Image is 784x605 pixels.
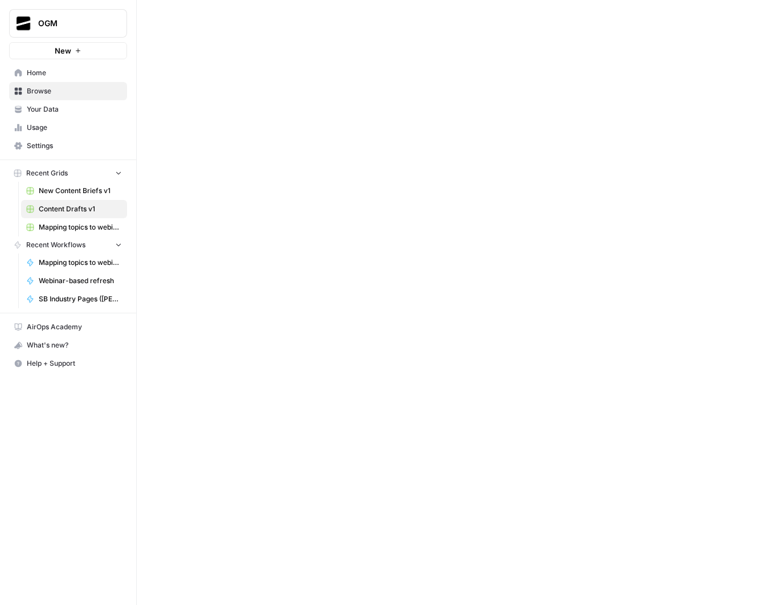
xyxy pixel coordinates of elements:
[39,294,122,304] span: SB Industry Pages ([PERSON_NAME] v3)
[9,318,127,336] a: AirOps Academy
[27,104,122,115] span: Your Data
[10,337,126,354] div: What's new?
[21,218,127,236] a: Mapping topics to webinars, case studies, and products
[27,358,122,369] span: Help + Support
[27,122,122,133] span: Usage
[39,222,122,232] span: Mapping topics to webinars, case studies, and products
[9,64,127,82] a: Home
[9,336,127,354] button: What's new?
[21,182,127,200] a: New Content Briefs v1
[39,257,122,268] span: Mapping topics to webinars, case studies, and products
[13,13,34,34] img: OGM Logo
[38,18,107,29] span: OGM
[9,82,127,100] a: Browse
[21,290,127,308] a: SB Industry Pages ([PERSON_NAME] v3)
[27,68,122,78] span: Home
[9,165,127,182] button: Recent Grids
[9,118,127,137] a: Usage
[21,254,127,272] a: Mapping topics to webinars, case studies, and products
[9,236,127,254] button: Recent Workflows
[9,354,127,373] button: Help + Support
[9,137,127,155] a: Settings
[26,168,68,178] span: Recent Grids
[39,276,122,286] span: Webinar-based refresh
[39,204,122,214] span: Content Drafts v1
[9,9,127,38] button: Workspace: OGM
[9,100,127,118] a: Your Data
[21,200,127,218] a: Content Drafts v1
[21,272,127,290] a: Webinar-based refresh
[27,86,122,96] span: Browse
[27,322,122,332] span: AirOps Academy
[26,240,85,250] span: Recent Workflows
[27,141,122,151] span: Settings
[55,45,71,56] span: New
[9,42,127,59] button: New
[39,186,122,196] span: New Content Briefs v1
